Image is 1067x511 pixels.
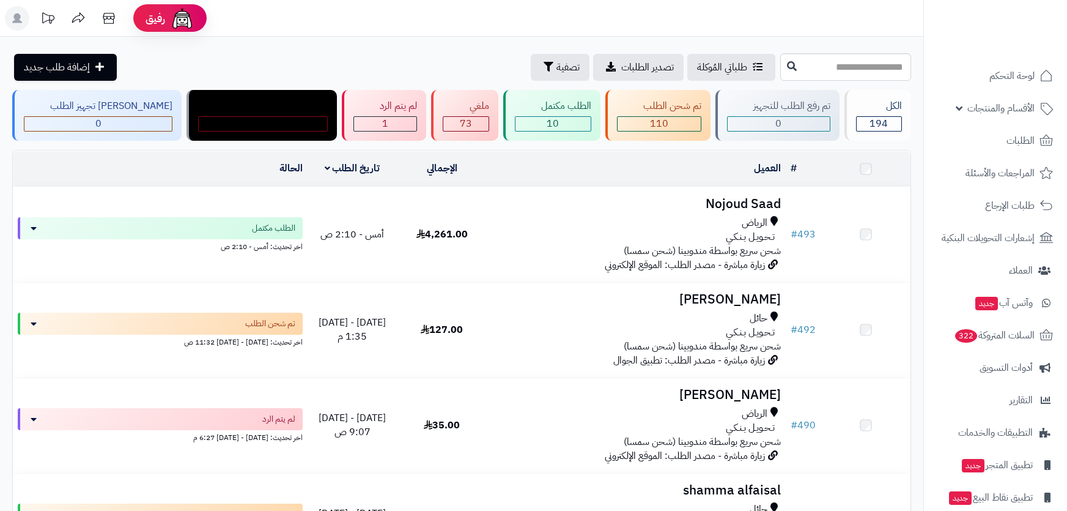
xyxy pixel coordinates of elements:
[605,449,765,463] span: زيارة مباشرة - مصدر الطلب: الموقع الإلكتروني
[14,54,117,81] a: إضافة طلب جديد
[1006,132,1035,149] span: الطلبات
[742,407,767,421] span: الرياض
[958,424,1033,441] span: التطبيقات والخدمات
[931,256,1060,285] a: العملاء
[931,223,1060,253] a: إشعارات التحويلات البنكية
[319,315,386,344] span: [DATE] - [DATE] 1:35 م
[354,117,416,131] div: 1
[603,90,713,141] a: تم شحن الطلب 110
[427,161,457,176] a: الإجمالي
[791,161,797,176] a: #
[931,126,1060,155] a: الطلبات
[593,54,684,81] a: تصدير الطلبات
[624,339,781,354] span: شحن سريع بواسطة مندوبينا (شحن سمسا)
[339,90,429,141] a: لم يتم الرد 1
[624,435,781,449] span: شحن سريع بواسطة مندوبينا (شحن سمسا)
[18,335,303,348] div: اخر تحديث: [DATE] - [DATE] 11:32 ص
[547,116,559,131] span: 10
[791,418,816,433] a: #490
[170,6,194,31] img: ai-face.png
[421,323,463,337] span: 127.00
[791,323,816,337] a: #492
[791,227,797,242] span: #
[146,11,165,26] span: رفيق
[184,90,339,141] a: مندوب توصيل داخل الرياض 0
[501,90,603,141] a: الطلب مكتمل 10
[319,411,386,439] span: [DATE] - [DATE] 9:07 ص
[984,29,1055,54] img: logo-2.png
[750,311,767,326] span: حائل
[726,326,775,340] span: تـحـويـل بـنـكـي
[325,161,380,176] a: تاريخ الطلب
[492,483,781,498] h3: shamma alfaisal
[842,90,914,141] a: الكل194
[618,117,701,131] div: 110
[621,60,674,75] span: تصدير الطلبات
[320,227,384,242] span: أمس - 2:10 ص
[617,99,701,113] div: تم شحن الطلب
[605,258,765,272] span: زيارة مباشرة - مصدر الطلب: الموقع الإلكتروني
[24,117,172,131] div: 0
[260,116,266,131] span: 0
[10,90,184,141] a: [PERSON_NAME] تجهيز الطلب 0
[443,117,488,131] div: 73
[492,197,781,211] h3: Nojoud Saad
[199,117,327,131] div: 0
[727,99,830,113] div: تم رفع الطلب للتجهيز
[713,90,842,141] a: تم رفع الطلب للتجهيز 0
[95,116,102,131] span: 0
[624,244,781,258] span: شحن سريع بواسطة مندوبينا (شحن سمسا)
[726,421,775,435] span: تـحـويـل بـنـكـي
[931,321,1060,350] a: السلات المتروكة322
[262,413,295,425] span: لم يتم الرد
[726,230,775,244] span: تـحـويـل بـنـكـي
[1010,392,1033,409] span: التقارير
[32,6,63,34] a: تحديثات المنصة
[775,116,781,131] span: 0
[931,386,1060,415] a: التقارير
[931,288,1060,318] a: وآتس آبجديد
[245,318,295,330] span: تم شحن الطلب
[650,116,668,131] span: 110
[931,191,1060,220] a: طلبات الإرجاع
[967,100,1035,117] span: الأقسام والمنتجات
[869,116,888,131] span: 194
[556,60,580,75] span: تصفية
[728,117,830,131] div: 0
[791,227,816,242] a: #493
[954,327,1035,344] span: السلات المتروكة
[856,99,902,113] div: الكل
[948,489,1033,506] span: تطبيق نقاط البيع
[974,294,1033,311] span: وآتس آب
[742,216,767,230] span: الرياض
[791,323,797,337] span: #
[931,353,1060,382] a: أدوات التسويق
[460,116,472,131] span: 73
[515,117,591,131] div: 10
[382,116,388,131] span: 1
[429,90,500,141] a: ملغي 73
[965,165,1035,182] span: المراجعات والأسئلة
[416,227,468,242] span: 4,261.00
[252,222,295,234] span: الطلب مكتمل
[989,67,1035,84] span: لوحة التحكم
[515,99,591,113] div: الطلب مكتمل
[975,297,998,310] span: جديد
[24,60,90,75] span: إضافة طلب جديد
[24,99,172,113] div: [PERSON_NAME] تجهيز الطلب
[531,54,589,81] button: تصفية
[961,457,1033,474] span: تطبيق المتجر
[424,418,460,433] span: 35.00
[492,388,781,402] h3: [PERSON_NAME]
[985,197,1035,214] span: طلبات الإرجاع
[198,99,328,113] div: مندوب توصيل داخل الرياض
[962,459,984,472] span: جديد
[353,99,417,113] div: لم يتم الرد
[942,229,1035,247] span: إشعارات التحويلات البنكية
[687,54,775,81] a: طلباتي المُوكلة
[18,239,303,252] div: اخر تحديث: أمس - 2:10 ص
[492,293,781,307] h3: [PERSON_NAME]
[955,329,978,343] span: 322
[791,418,797,433] span: #
[931,159,1060,188] a: المراجعات والأسئلة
